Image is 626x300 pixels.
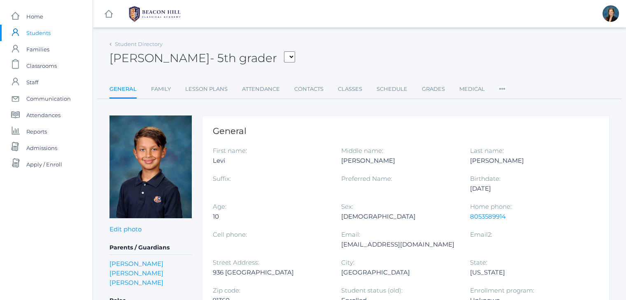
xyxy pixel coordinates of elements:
div: [DATE] [470,184,586,194]
a: Family [151,81,171,97]
a: Contacts [294,81,323,97]
span: - 5th grader [210,51,277,65]
a: Student Directory [115,41,163,47]
span: Students [26,25,51,41]
label: Sex: [341,203,353,210]
span: Home [26,8,43,25]
label: Zip code: [213,286,240,294]
label: Home phone: [470,203,512,210]
div: [US_STATE] [470,268,586,277]
label: Street Address: [213,258,259,266]
label: Birthdate: [470,175,500,182]
label: City: [341,258,354,266]
span: Admissions [26,140,57,156]
a: 8053589914 [470,212,506,220]
span: Reports [26,123,47,140]
h1: General [213,126,599,136]
a: [PERSON_NAME] [109,268,163,278]
div: [PERSON_NAME] [341,156,457,166]
label: Email: [341,231,360,238]
div: Levi [213,156,329,166]
a: Lesson Plans [185,81,228,97]
a: Medical [459,81,485,97]
label: Enrollment program: [470,286,534,294]
div: [GEOGRAPHIC_DATA] [341,268,457,277]
label: Middle name: [341,147,383,155]
h5: Parents / Guardians [109,241,192,255]
span: Staff [26,74,38,90]
a: [PERSON_NAME] [109,259,163,268]
a: General [109,81,137,99]
div: 10 [213,212,329,222]
label: Cell phone: [213,231,247,238]
label: Student status (old): [341,286,403,294]
label: Suffix: [213,175,231,182]
a: Schedule [377,81,407,97]
a: Attendance [242,81,280,97]
img: Levi Dailey-Langin [109,115,192,218]
div: [DEMOGRAPHIC_DATA] [341,212,457,222]
span: Apply / Enroll [26,156,62,173]
a: Classes [338,81,362,97]
a: Grades [422,81,445,97]
label: First name: [213,147,247,155]
div: [PERSON_NAME] [470,156,586,166]
label: Age: [213,203,226,210]
img: BHCALogos-05-308ed15e86a5a0abce9b8dd61676a3503ac9727e845dece92d48e8588c001991.png [124,4,186,24]
span: Classrooms [26,58,57,74]
span: Attendances [26,107,61,123]
label: Last name: [470,147,504,155]
a: Edit photo [109,225,142,233]
div: 936 [GEOGRAPHIC_DATA] [213,268,329,277]
div: [EMAIL_ADDRESS][DOMAIN_NAME] [341,240,457,249]
div: Allison Smith [603,5,619,22]
span: Communication [26,90,71,107]
label: Preferred Name: [341,175,392,182]
h2: [PERSON_NAME] [109,52,295,65]
span: Families [26,41,49,58]
a: [PERSON_NAME] [109,278,163,287]
label: Email2: [470,231,492,238]
label: State: [470,258,487,266]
